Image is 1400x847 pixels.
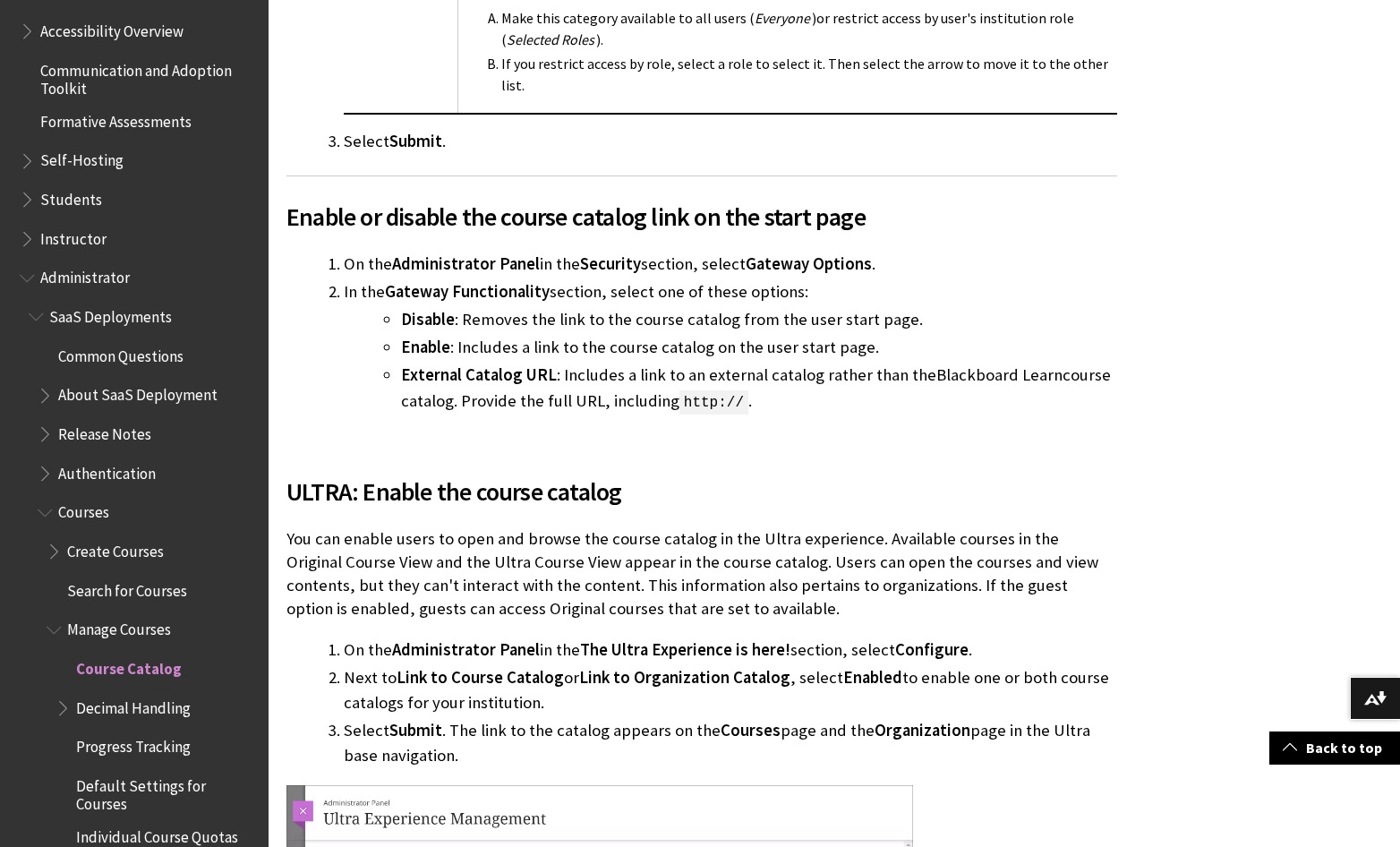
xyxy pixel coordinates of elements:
span: External Catalog URL [401,364,557,385]
span: Common Questions [58,341,184,365]
span: Students [40,184,102,209]
span: Default Settings for Courses [76,771,256,813]
span: Accessibility Overview [40,16,184,40]
span: Individual Course Quotas [76,822,238,846]
p: You can enable users to open and browse the course catalog in the Ultra experience. Available cou... [286,527,1117,621]
span: Courses [721,720,781,740]
li: Next to or , select to enable one or both course catalogs for your institution. [344,665,1117,715]
li: : Removes the link to the course catalog from the user start page. [401,307,1117,332]
span: Administrator [40,263,130,287]
span: Selected Roles [507,30,594,48]
span: Search for Courses [67,576,187,600]
span: Enable or disable the course catalog link on the start page [286,198,1117,235]
li: : Includes a link to an external catalog rather than the course catalog. Provide the full URL, in... [401,363,1117,413]
span: Manage Courses [67,615,171,639]
span: Submit [389,720,442,740]
span: The Ultra Experience is here! [580,639,790,660]
span: Enabled [843,667,902,688]
span: Authentication [58,458,156,483]
span: Everyone [755,9,810,27]
span: Self-Hosting [40,146,124,170]
a: Back to top [1269,731,1400,765]
span: Gateway Functionality [385,281,550,302]
li: On the in the section, select . [344,637,1117,663]
span: Course Catalog [76,654,182,678]
span: Gateway Options [746,253,872,274]
span: http:// [679,390,748,415]
span: SaaS Deployments [49,302,172,326]
li: Select . [344,129,1117,154]
span: Create Courses [67,536,164,560]
span: Progress Tracking [76,732,191,757]
li: On the in the section, select . [344,252,1117,277]
span: Link to Course Catalog [397,667,564,688]
span: Release Notes [58,419,151,443]
li: Make this category available to all users ( )or restrict access by user's institution role ( ). [501,7,1110,50]
span: Instructor [40,224,107,248]
span: Decimal Handling [76,693,191,717]
span: Administrator Panel [392,253,540,274]
span: Configure [895,639,969,660]
span: Organization [875,720,970,740]
span: Communication and Adoption Toolkit [40,56,256,98]
span: Disable [401,309,455,329]
span: About SaaS Deployment [58,381,218,405]
span: Link to Organization Catalog [579,667,790,688]
span: Enable [401,337,450,357]
span: Blackboard Learn [936,364,1063,385]
li: In the section, select one of these options: [344,279,1117,413]
span: Formative Assessments [40,107,192,131]
span: Courses [58,498,109,522]
span: Administrator Panel [392,639,540,660]
span: Security [580,253,641,274]
li: If you restrict access by role, select a role to select it. Then select the arrow to move it to t... [501,53,1110,96]
span: ULTRA: Enable the course catalog [286,473,1117,510]
li: : Includes a link to the course catalog on the user start page. [401,335,1117,360]
span: Submit [389,131,442,151]
li: Select . The link to the catalog appears on the page and the page in the Ultra base navigation. [344,718,1117,768]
